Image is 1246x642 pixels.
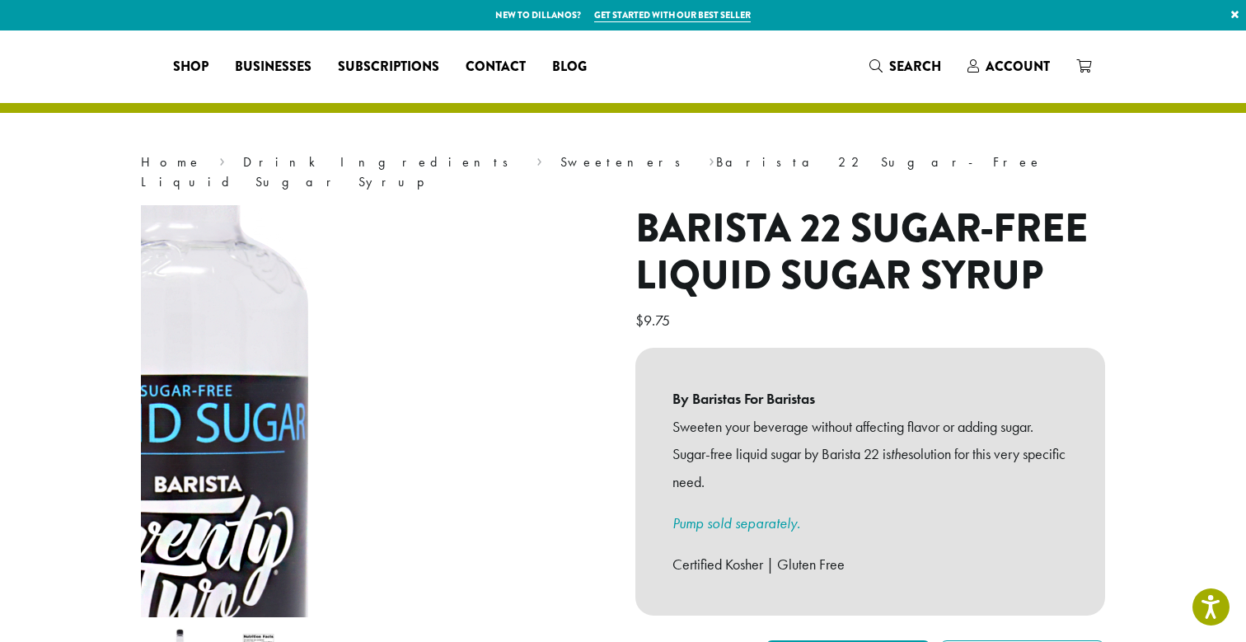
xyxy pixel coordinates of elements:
span: Contact [466,57,526,77]
span: › [536,147,542,172]
span: Blog [552,57,587,77]
a: Shop [160,54,222,80]
a: Get started with our best seller [594,8,751,22]
span: › [709,147,714,172]
p: Sweeten your beverage without affecting flavor or adding sugar. Sugar-free liquid sugar by Barist... [672,413,1068,496]
span: Subscriptions [338,57,439,77]
span: Account [986,57,1050,76]
span: $ [635,311,644,330]
a: Sweeteners [560,153,691,171]
bdi: 9.75 [635,311,674,330]
span: › [219,147,225,172]
span: Businesses [235,57,311,77]
span: Shop [173,57,208,77]
h1: Barista 22 Sugar-Free Liquid Sugar Syrup [635,205,1105,300]
nav: Breadcrumb [141,152,1105,192]
a: Drink Ingredients [243,153,519,171]
a: Home [141,153,202,171]
a: Pump sold separately. [672,513,800,532]
em: the [891,444,908,463]
p: Certified Kosher | Gluten Free [672,551,1068,579]
span: Search [889,57,941,76]
b: By Baristas For Baristas [672,385,1068,413]
a: Search [856,53,954,80]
